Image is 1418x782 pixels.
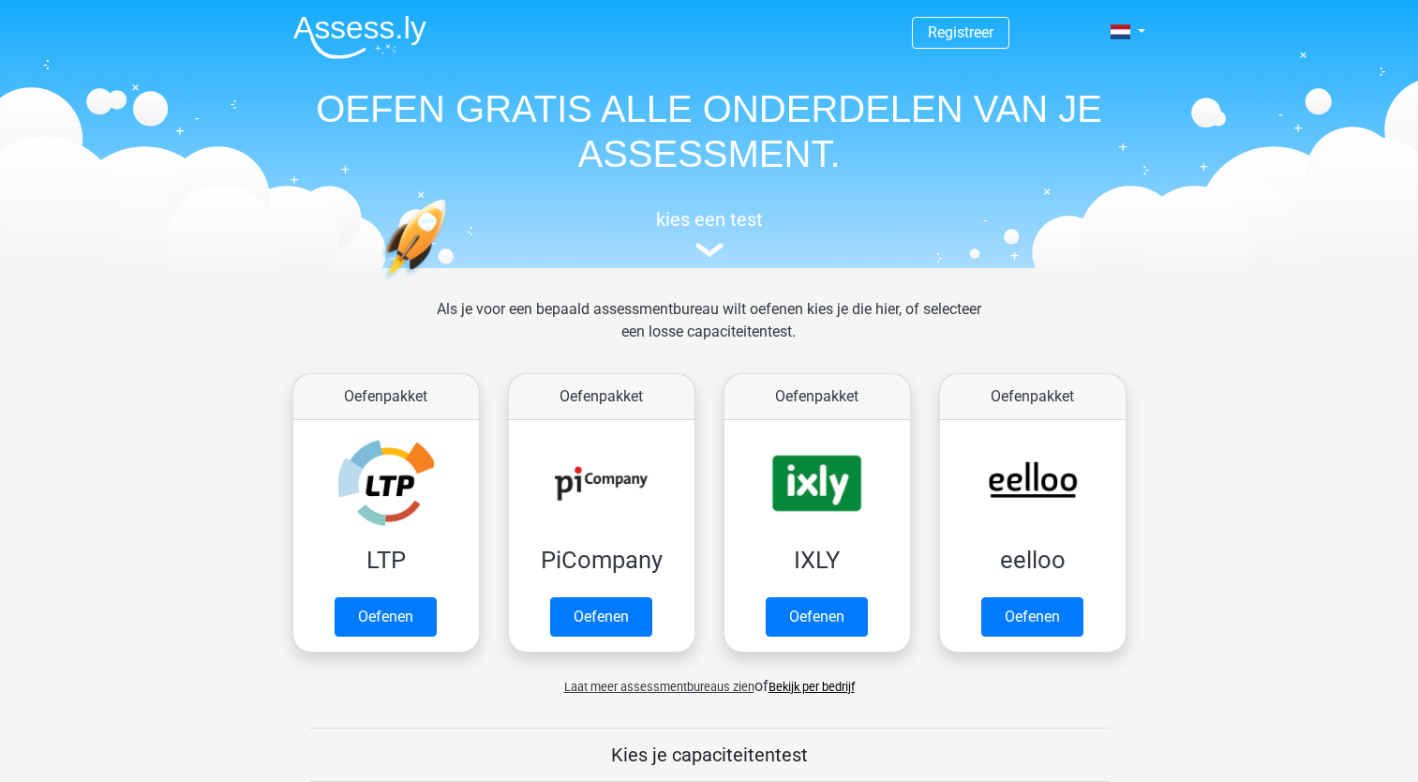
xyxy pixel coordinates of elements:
[278,208,1141,258] a: kies een test
[928,23,993,41] a: Registreer
[769,680,855,694] a: Bekijk per bedrijf
[278,660,1141,698] div: of
[381,199,519,368] img: oefenen
[278,86,1141,176] h1: OEFEN GRATIS ALLE ONDERDELEN VAN JE ASSESSMENT.
[981,597,1083,637] a: Oefenen
[422,298,996,366] div: Als je voor een bepaald assessmentbureau wilt oefenen kies je die hier, of selecteer een losse ca...
[278,208,1141,231] h5: kies een test
[309,744,1110,766] h5: Kies je capaciteitentest
[564,680,754,694] span: Laat meer assessmentbureaus zien
[335,597,437,637] a: Oefenen
[293,15,426,59] img: Assessly
[550,597,652,637] a: Oefenen
[766,597,868,637] a: Oefenen
[695,243,724,257] img: assessment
